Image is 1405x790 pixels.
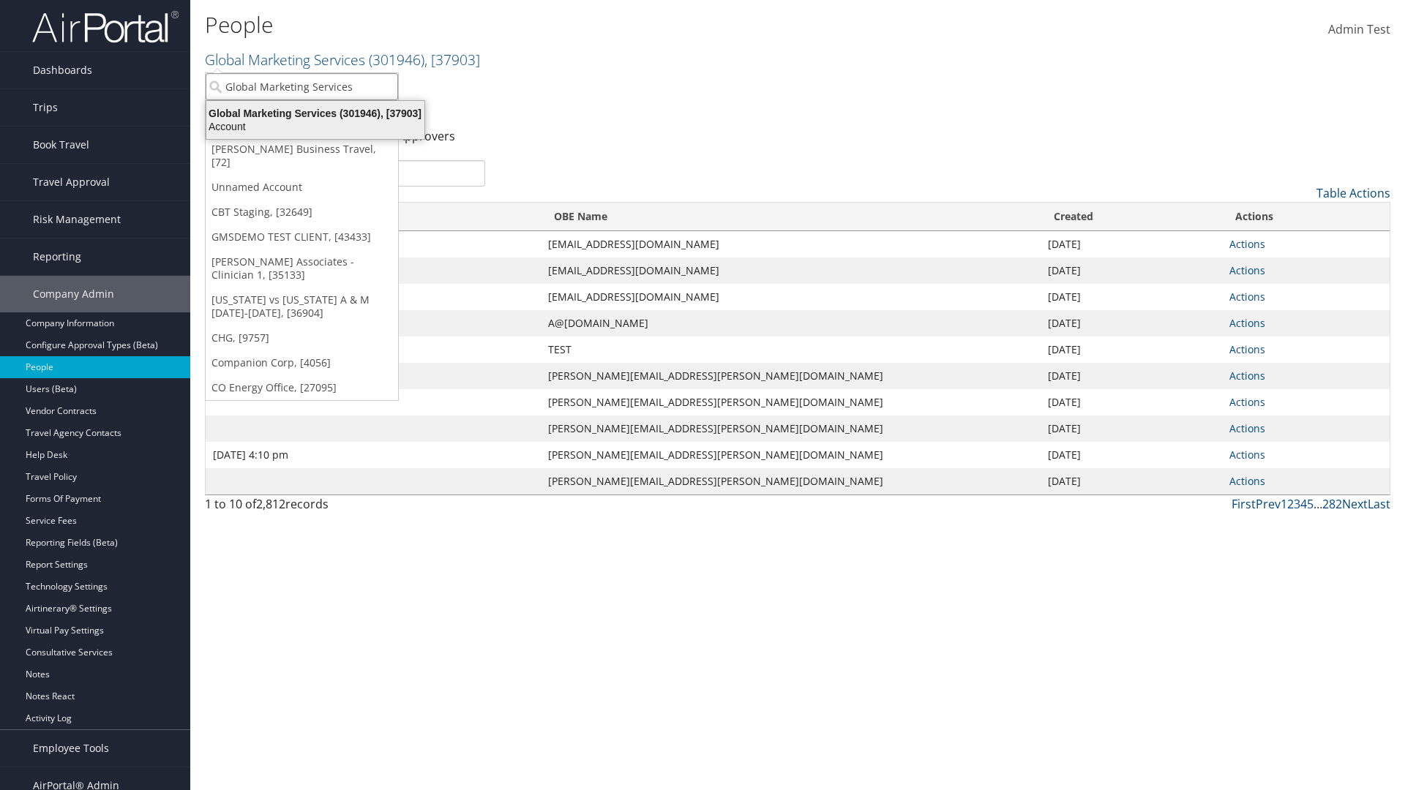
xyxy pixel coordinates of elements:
span: Reporting [33,238,81,275]
span: Dashboards [33,52,92,89]
a: Actions [1229,237,1265,251]
img: airportal-logo.png [32,10,179,44]
a: Actions [1229,263,1265,277]
span: Travel Approval [33,164,110,200]
span: , [ 37903 ] [424,50,480,69]
div: Account [198,120,433,133]
td: [PERSON_NAME][EMAIL_ADDRESS][PERSON_NAME][DOMAIN_NAME] [541,415,1041,442]
a: Actions [1229,316,1265,330]
td: [DATE] [1041,442,1222,468]
span: Trips [33,89,58,126]
span: … [1314,496,1322,512]
a: GMSDEMO TEST CLIENT, [43433] [206,225,398,249]
a: First [1232,496,1256,512]
a: Table Actions [1316,185,1390,201]
a: CHG, [9757] [206,326,398,350]
a: 3 [1294,496,1300,512]
td: [DATE] [1041,231,1222,257]
td: [PERSON_NAME][EMAIL_ADDRESS][PERSON_NAME][DOMAIN_NAME] [541,363,1041,389]
th: OBE Name: activate to sort column ascending [541,203,1041,231]
td: [DATE] [1041,363,1222,389]
span: Company Admin [33,276,114,312]
a: Unnamed Account [206,175,398,200]
span: Risk Management [33,201,121,238]
a: Approvers [397,128,455,144]
a: Admin Test [1328,7,1390,53]
a: [US_STATE] vs [US_STATE] A & M [DATE]-[DATE], [36904] [206,287,398,326]
a: Companion Corp, [4056] [206,350,398,375]
a: Prev [1256,496,1281,512]
a: Actions [1229,369,1265,383]
td: [PERSON_NAME][EMAIL_ADDRESS][PERSON_NAME][DOMAIN_NAME] [541,468,1041,494]
a: Actions [1229,290,1265,304]
a: Actions [1229,421,1265,435]
td: [DATE] [1041,310,1222,336]
a: Actions [1229,342,1265,356]
td: [PERSON_NAME][EMAIL_ADDRESS][PERSON_NAME][DOMAIN_NAME] [541,389,1041,415]
a: 282 [1322,496,1342,512]
a: CBT Staging, [32649] [206,200,398,225]
td: [EMAIL_ADDRESS][DOMAIN_NAME] [541,231,1041,257]
a: Actions [1229,448,1265,462]
td: [EMAIL_ADDRESS][DOMAIN_NAME] [541,284,1041,310]
td: [DATE] [1041,257,1222,284]
td: A@[DOMAIN_NAME] [541,310,1041,336]
span: Admin Test [1328,21,1390,37]
a: 5 [1307,496,1314,512]
a: Actions [1229,395,1265,409]
th: Created: activate to sort column ascending [1041,203,1222,231]
a: [PERSON_NAME] Business Travel, [72] [206,137,398,175]
h1: People [205,10,995,40]
a: 1 [1281,496,1287,512]
a: Last [1368,496,1390,512]
td: [DATE] [1041,415,1222,442]
td: [DATE] [1041,284,1222,310]
td: [EMAIL_ADDRESS][DOMAIN_NAME] [541,257,1041,284]
td: [DATE] [1041,336,1222,363]
span: Book Travel [33,127,89,163]
a: CO Energy Office, [27095] [206,375,398,400]
span: Employee Tools [33,730,109,767]
a: Global Marketing Services [205,50,480,69]
a: Actions [1229,474,1265,488]
td: [DATE] 4:10 pm [206,442,541,468]
div: 1 to 10 of records [205,495,485,520]
td: [DATE] [1041,468,1222,494]
a: 2 [1287,496,1294,512]
td: [DATE] [1041,389,1222,415]
a: 4 [1300,496,1307,512]
a: Next [1342,496,1368,512]
span: 2,812 [256,496,285,512]
div: Global Marketing Services (301946), [37903] [198,107,433,120]
th: Actions [1222,203,1390,231]
span: ( 301946 ) [369,50,424,69]
td: [PERSON_NAME][EMAIL_ADDRESS][PERSON_NAME][DOMAIN_NAME] [541,442,1041,468]
input: Search Accounts [206,73,398,100]
a: [PERSON_NAME] Associates - Clinician 1, [35133] [206,249,398,287]
td: TEST [541,336,1041,363]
